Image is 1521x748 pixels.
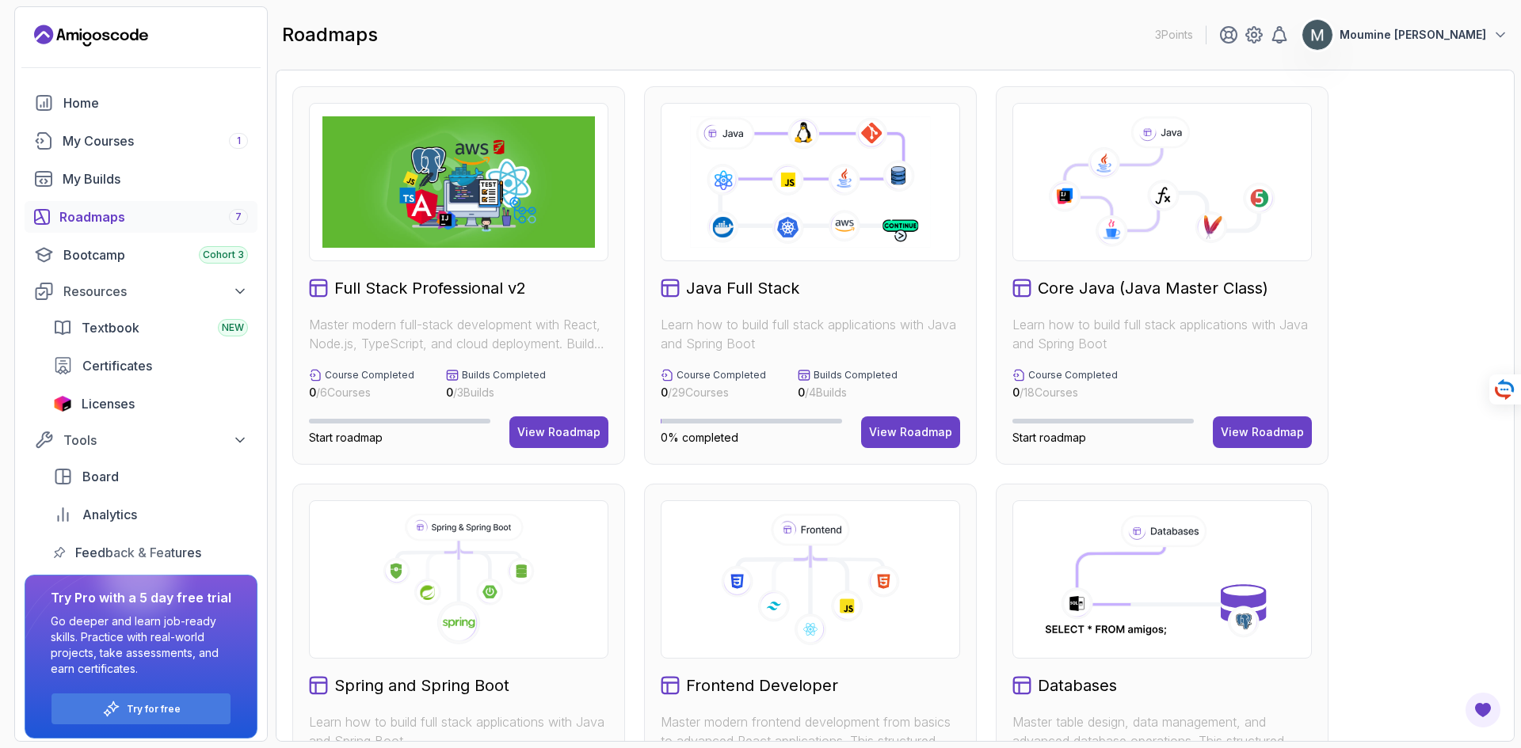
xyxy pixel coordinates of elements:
[325,369,414,382] p: Course Completed
[309,385,316,399] span: 0
[334,674,509,697] h2: Spring and Spring Boot
[75,543,201,562] span: Feedback & Features
[222,321,244,334] span: NEW
[861,416,960,448] button: View Roadmap
[82,318,139,337] span: Textbook
[334,277,526,299] h2: Full Stack Professional v2
[1012,315,1312,353] p: Learn how to build full stack applications with Java and Spring Boot
[53,396,72,412] img: jetbrains icon
[661,385,668,399] span: 0
[686,674,838,697] h2: Frontend Developer
[1012,385,1118,401] p: / 18 Courses
[677,369,766,382] p: Course Completed
[237,135,241,147] span: 1
[661,385,766,401] p: / 29 Courses
[82,467,119,486] span: Board
[44,312,257,344] a: textbook
[686,277,799,299] h2: Java Full Stack
[44,461,257,492] a: board
[661,315,960,353] p: Learn how to build full stack applications with Java and Spring Boot
[203,249,244,261] span: Cohort 3
[309,315,608,353] p: Master modern full-stack development with React, Node.js, TypeScript, and cloud deployment. Build...
[798,385,805,399] span: 0
[25,125,257,157] a: courses
[1213,416,1312,448] button: View Roadmap
[446,385,546,401] p: / 3 Builds
[309,385,414,401] p: / 6 Courses
[25,87,257,119] a: home
[1302,19,1508,51] button: user profile imageMoumine [PERSON_NAME]
[869,424,952,440] div: View Roadmap
[51,613,231,677] p: Go deeper and learn job-ready skills. Practice with real-world projects, take assessments, and ea...
[127,703,181,716] a: Try for free
[1340,27,1486,43] p: Moumine [PERSON_NAME]
[1012,385,1020,399] span: 0
[509,416,608,448] button: View Roadmap
[798,385,898,401] p: / 4 Builds
[1038,277,1268,299] h2: Core Java (Java Master Class)
[322,116,595,248] img: Full Stack Professional v2
[34,23,148,48] a: Landing page
[63,282,248,301] div: Resources
[661,431,738,444] span: 0% completed
[1464,691,1502,729] button: Open Feedback Button
[44,388,257,420] a: licenses
[235,211,242,223] span: 7
[309,431,383,444] span: Start roadmap
[63,431,248,450] div: Tools
[1038,674,1117,697] h2: Databases
[82,505,137,524] span: Analytics
[44,537,257,568] a: feedback
[59,207,248,226] div: Roadmaps
[51,693,231,725] button: Try for free
[1302,20,1332,50] img: user profile image
[517,424,600,440] div: View Roadmap
[25,163,257,195] a: builds
[1028,369,1118,382] p: Course Completed
[1155,27,1193,43] p: 3 Points
[63,131,248,150] div: My Courses
[814,369,898,382] p: Builds Completed
[82,356,152,375] span: Certificates
[82,394,135,413] span: Licenses
[25,201,257,233] a: roadmaps
[63,93,248,112] div: Home
[462,369,546,382] p: Builds Completed
[25,426,257,454] button: Tools
[282,22,378,47] h2: roadmaps
[63,245,248,264] div: Bootcamp
[1221,424,1304,440] div: View Roadmap
[446,385,453,399] span: 0
[44,499,257,530] a: analytics
[63,169,248,188] div: My Builds
[44,350,257,382] a: certificates
[25,277,257,306] button: Resources
[25,239,257,271] a: bootcamp
[1012,431,1086,444] span: Start roadmap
